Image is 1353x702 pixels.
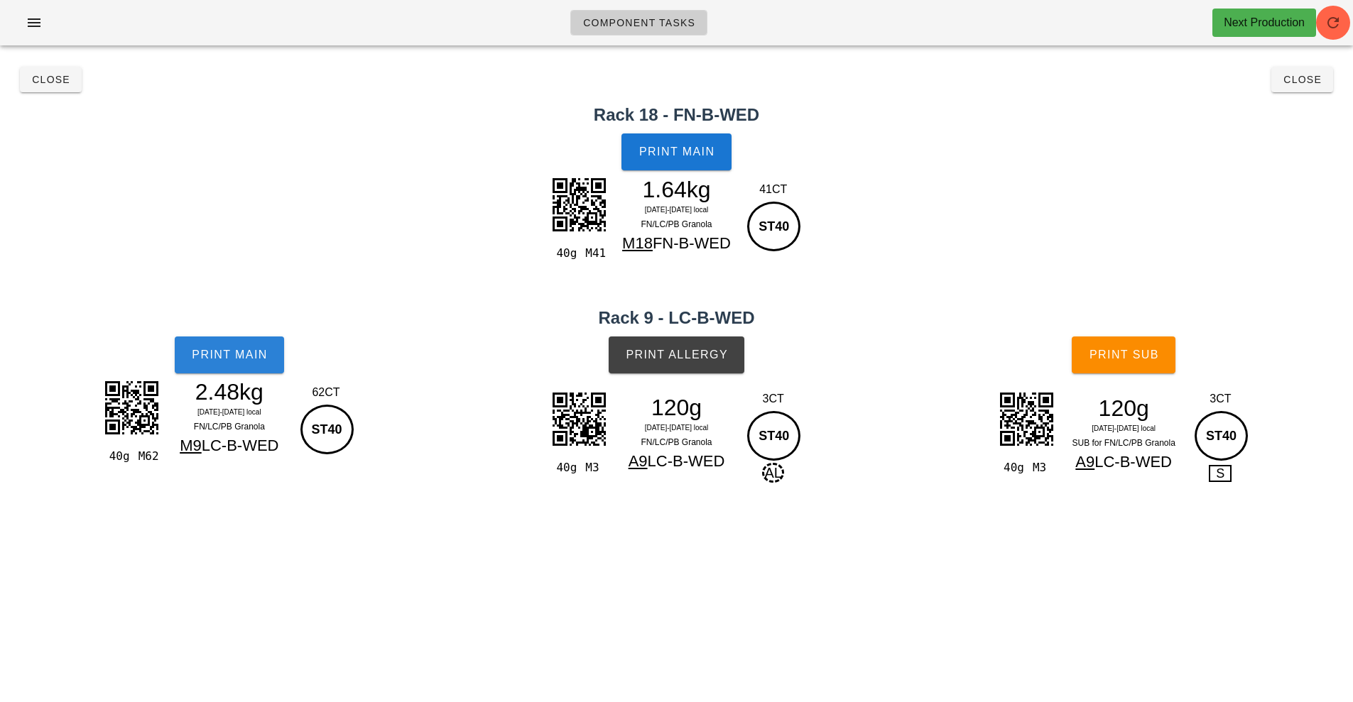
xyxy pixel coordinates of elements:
span: Component Tasks [582,17,695,28]
div: 40g [103,447,132,466]
span: Print Main [191,349,268,361]
img: uXhlyUIbMpDHr05qbSY9oRLBBGDFPilrsv3ODCECdKW22mjJe7sCStVhbOxVHamMhwayKDAhpJraBhIAUbNCPScQUJVepAbX9... [96,372,167,443]
div: M3 [1027,459,1056,477]
button: Close [1271,67,1333,92]
span: Print Main [639,146,715,158]
div: ST40 [300,405,354,454]
span: [DATE]-[DATE] local [645,424,709,432]
button: Close [20,67,82,92]
div: ST40 [747,202,800,251]
div: ST40 [747,411,800,461]
div: 40g [550,459,580,477]
div: 62CT [297,384,356,401]
div: FN/LC/PB Granola [615,435,739,449]
img: cDsUAAAAAElFTkSuQmCC [543,383,614,454]
span: [DATE]-[DATE] local [645,206,709,214]
span: A9 [1075,453,1094,471]
h2: Rack 9 - LC-B-WED [9,305,1344,331]
span: Print Allergy [625,349,728,361]
div: ST40 [1195,411,1248,461]
div: M3 [580,459,609,477]
div: 41CT [744,181,803,198]
div: M41 [580,244,609,263]
span: Close [31,74,70,85]
span: A9 [629,452,648,470]
span: Close [1283,74,1322,85]
span: LC-B-WED [1094,453,1172,471]
div: Next Production [1224,14,1305,31]
button: Print Sub [1072,336,1175,373]
span: M9 [180,437,202,454]
div: FN/LC/PB Granola [168,419,291,434]
div: 120g [615,397,739,418]
div: 3CT [1191,390,1250,407]
div: FN/LC/PB Granola [615,217,739,231]
div: M62 [133,447,162,466]
div: 2.48kg [168,381,291,402]
div: 40g [550,244,580,263]
span: LC-B-WED [648,452,725,470]
button: Print Allergy [609,336,744,373]
span: [DATE]-[DATE] local [1092,424,1156,432]
span: [DATE]-[DATE] local [197,408,261,416]
img: pPxr74wIySbELDtJXcn1cYKCRC4tEKIJNVMImttsjgk55Kpr2qaOkUhJkRF4Nm+tIeo4ajZT5ooWalUKYHEL2OSXS6qB2Yueo... [543,169,614,240]
div: 1.64kg [615,179,739,200]
h2: Rack 18 - FN-B-WED [9,102,1344,128]
span: M18 [622,234,653,252]
div: 3CT [744,390,803,407]
span: S [1209,465,1232,482]
button: Print Main [621,133,731,170]
span: LC-B-WED [202,437,279,454]
img: KNqPKkutafJmJz4uJgKEWkkmSQu+eJ2SOVUpKkZ7Oyl2nmCif10QjYhMSqQIWRAIBVyTzEnoew5hGR8YuYQmJKsua3yUwSBEE... [991,383,1062,454]
span: FN-B-WED [653,234,731,252]
div: 40g [998,459,1027,477]
span: AL [762,463,783,483]
span: Print Sub [1089,349,1159,361]
button: Print Main [175,336,284,373]
a: Component Tasks [570,10,707,35]
div: 120g [1062,397,1185,419]
div: SUB for FN/LC/PB Granola [1062,436,1185,450]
